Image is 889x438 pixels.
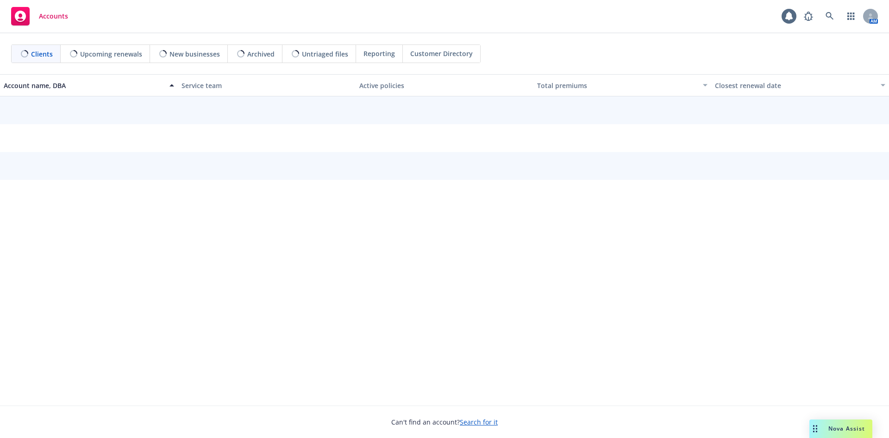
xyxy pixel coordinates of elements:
div: Account name, DBA [4,81,164,90]
span: Nova Assist [828,425,865,432]
a: Search for it [460,418,498,426]
a: Report a Bug [799,7,818,25]
div: Active policies [359,81,530,90]
span: Archived [247,49,275,59]
span: Reporting [363,49,395,58]
span: Untriaged files [302,49,348,59]
button: Total premiums [533,74,711,96]
a: Switch app [842,7,860,25]
div: Closest renewal date [715,81,875,90]
button: Closest renewal date [711,74,889,96]
span: Accounts [39,13,68,20]
button: Service team [178,74,356,96]
button: Active policies [356,74,533,96]
div: Service team [182,81,352,90]
span: New businesses [169,49,220,59]
div: Drag to move [809,419,821,438]
span: Can't find an account? [391,417,498,427]
span: Customer Directory [410,49,473,58]
a: Search [820,7,839,25]
button: Nova Assist [809,419,872,438]
div: Total premiums [537,81,697,90]
span: Clients [31,49,53,59]
span: Upcoming renewals [80,49,142,59]
a: Accounts [7,3,72,29]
